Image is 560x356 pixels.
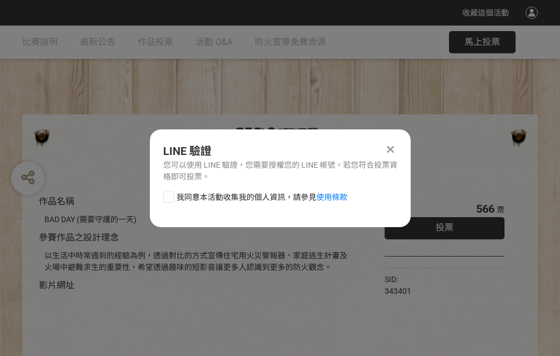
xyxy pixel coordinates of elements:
span: 比賽說明 [22,37,58,47]
div: 您可以使用 LINE 驗證，您需要授權您的 LINE 帳號，若您符合投票資格即可投票。 [163,159,397,183]
span: 作品投票 [138,37,173,47]
span: 最新公告 [80,37,115,47]
span: 票 [497,205,504,214]
span: 作品名稱 [39,196,74,207]
a: 防火宣導免費資源 [255,26,326,59]
span: 防火宣導免費資源 [255,37,326,47]
div: BAD DAY (需要守護的一天) [44,214,351,225]
span: 馬上投票 [465,37,500,47]
span: SID: 343401 [385,275,411,295]
a: 活動 Q&A [195,26,233,59]
a: 最新公告 [80,26,115,59]
div: 以生活中時常遇到的經驗為例，透過對比的方式宣傳住宅用火災警報器、家庭逃生計畫及火場中避難求生的重要性，希望透過趣味的短影音讓更多人認識到更多的防火觀念。 [44,250,351,273]
span: 我同意本活動收集我的個人資訊，請參見 [176,192,347,203]
button: 馬上投票 [449,31,516,53]
span: 投票 [436,222,453,233]
div: LINE 驗證 [163,143,397,159]
span: 參賽作品之設計理念 [39,232,119,243]
span: 566 [476,202,495,215]
span: 收藏這個活動 [462,8,509,17]
span: 影片網址 [39,280,74,290]
a: 使用條款 [316,193,347,202]
a: 比賽說明 [22,26,58,59]
span: 活動 Q&A [195,37,233,47]
a: 作品投票 [138,26,173,59]
iframe: Facebook Share [414,274,470,285]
